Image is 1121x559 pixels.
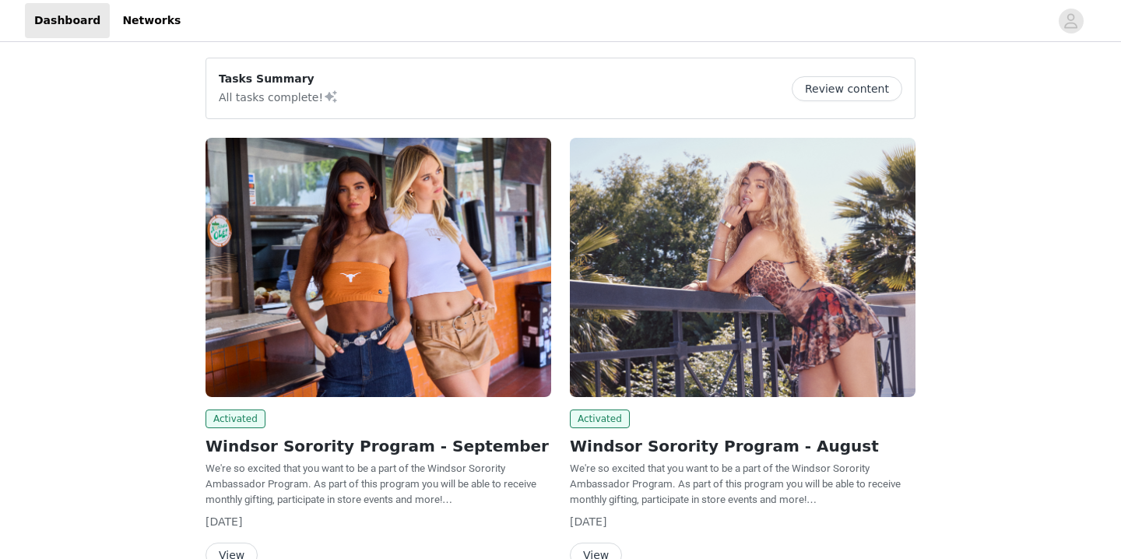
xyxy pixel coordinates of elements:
[206,410,265,428] span: Activated
[206,138,551,397] img: Windsor
[219,71,339,87] p: Tasks Summary
[219,87,339,106] p: All tasks complete!
[206,434,551,458] h2: Windsor Sorority Program - September
[570,434,915,458] h2: Windsor Sorority Program - August
[570,138,915,397] img: Windsor
[570,410,630,428] span: Activated
[1063,9,1078,33] div: avatar
[792,76,902,101] button: Review content
[206,462,536,505] span: We're so excited that you want to be a part of the Windsor Sorority Ambassador Program. As part o...
[570,462,901,505] span: We're so excited that you want to be a part of the Windsor Sorority Ambassador Program. As part o...
[25,3,110,38] a: Dashboard
[570,515,606,528] span: [DATE]
[206,515,242,528] span: [DATE]
[113,3,190,38] a: Networks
